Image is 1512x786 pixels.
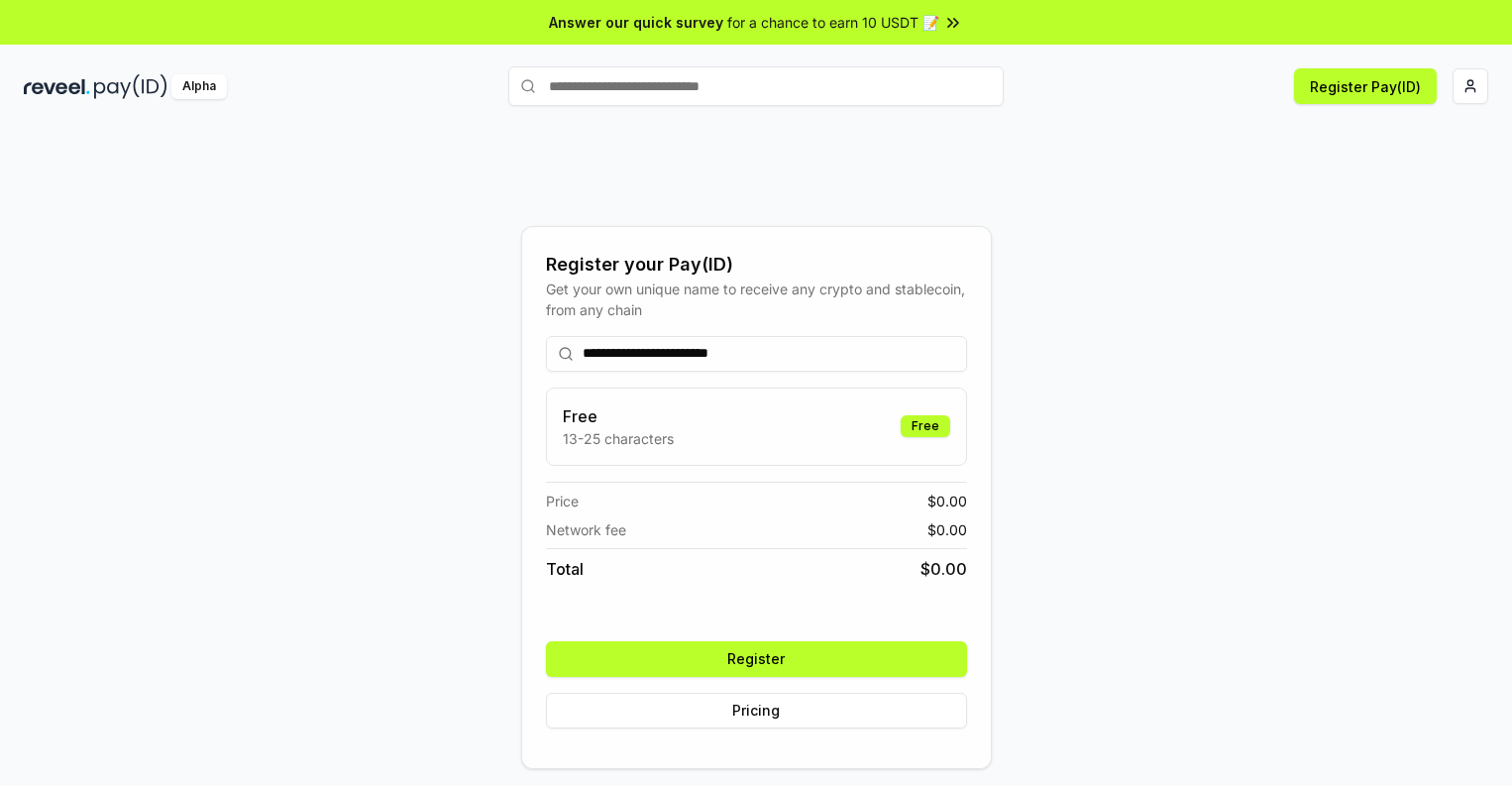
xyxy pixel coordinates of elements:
[546,251,967,279] div: Register your Pay(ID)
[546,279,967,320] div: Get your own unique name to receive any crypto and stablecoin, from any chain
[920,557,967,581] span: $ 0.00
[563,404,674,428] h3: Free
[927,519,967,540] span: $ 0.00
[1294,68,1437,104] button: Register Pay(ID)
[549,12,723,33] span: Answer our quick survey
[563,428,674,449] p: 13-25 characters
[546,557,584,581] span: Total
[546,641,967,677] button: Register
[546,693,967,729] button: Pricing
[546,519,626,540] span: Network fee
[24,74,90,99] img: reveel_dark
[171,74,227,99] div: Alpha
[546,491,579,511] span: Price
[727,12,939,33] span: for a chance to earn 10 USDT 📝
[927,491,967,511] span: $ 0.00
[901,415,950,437] div: Free
[94,74,167,99] img: pay_id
